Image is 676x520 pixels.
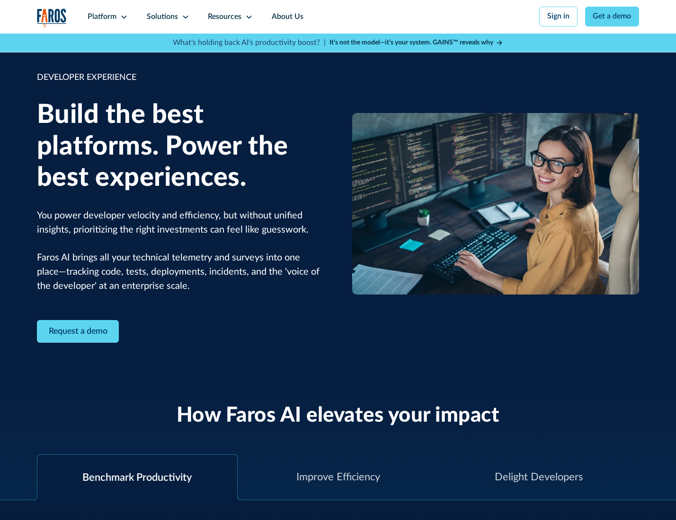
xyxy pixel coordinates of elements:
[495,469,583,485] div: Delight Developers
[37,99,324,194] h1: Build the best platforms. Power the best experiences.
[329,38,504,48] a: It’s not the model—it’s your system. GAINS™ reveals why
[208,11,241,23] div: Resources
[539,7,578,26] a: Sign in
[329,39,493,46] strong: It’s not the model—it’s your system. GAINS™ reveals why
[37,9,67,28] a: home
[177,403,500,428] h2: How Faros AI elevates your impact
[82,470,192,485] div: Benchmark Productivity
[296,469,380,485] div: Improve Efficiency
[37,320,119,343] a: Contact Modal
[173,37,326,49] p: What's holding back AI's productivity boost? |
[37,71,324,84] div: DEVELOPER EXPERIENCE
[147,11,178,23] div: Solutions
[88,11,116,23] div: Platform
[37,9,67,28] img: Logo of the analytics and reporting company Faros.
[585,7,640,26] a: Get a demo
[37,209,324,294] p: You power developer velocity and efficiency, but without unified insights, prioritizing the right...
